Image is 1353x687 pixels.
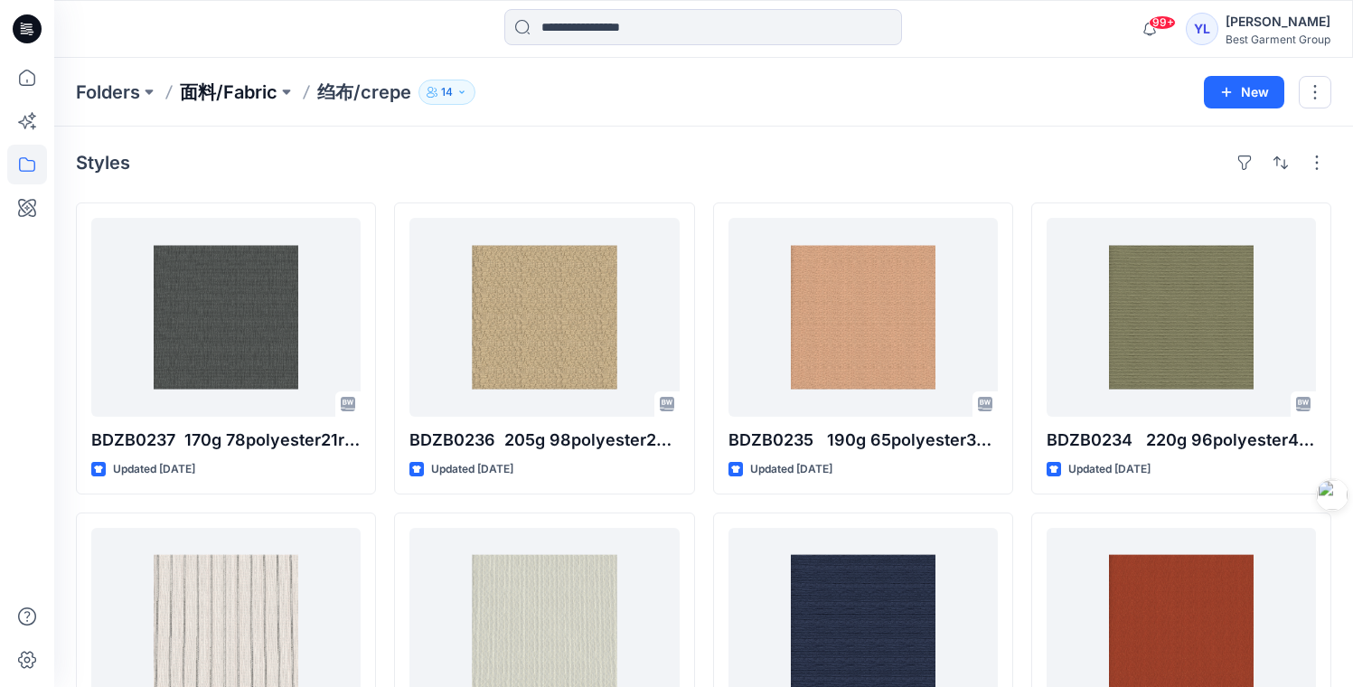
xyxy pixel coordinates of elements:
p: Updated [DATE] [431,460,513,479]
p: 绉布/crepe [317,80,411,105]
p: BDZB0235 190g 65polyester30cotton5elastane [728,428,998,453]
a: BDZB0235 190g 65polyester30cotton5elastane [728,218,998,417]
a: 面料/Fabric [180,80,277,105]
p: Updated [DATE] [113,460,195,479]
p: Updated [DATE] [750,460,832,479]
div: YL [1186,13,1218,45]
span: 99+ [1149,15,1176,30]
p: Updated [DATE] [1068,460,1151,479]
p: 14 [441,82,453,102]
a: BDZB0234 220g 96polyester4elastane [1047,218,1316,417]
a: BDZB0237 170g 78polyester21rayon1elastane [91,218,361,417]
button: 14 [418,80,475,105]
button: New [1204,76,1284,108]
a: Folders [76,80,140,105]
p: BDZB0234 220g 96polyester4elastane [1047,428,1316,453]
a: BDZB0236 205g 98polyester2spandex [409,218,679,417]
p: BDZB0237 170g 78polyester21rayon1elastane [91,428,361,453]
div: [PERSON_NAME] [1226,11,1330,33]
h4: Styles [76,152,130,174]
p: BDZB0236 205g 98polyester2spandex [409,428,679,453]
div: Best Garment Group [1226,33,1330,46]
